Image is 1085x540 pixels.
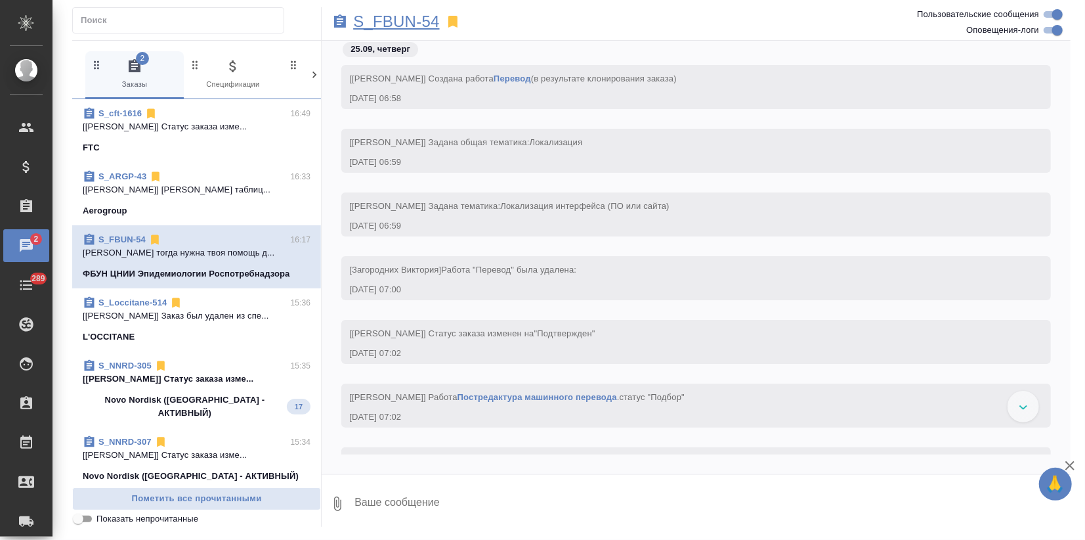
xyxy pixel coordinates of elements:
[966,24,1039,37] span: Оповещения-логи
[349,392,685,402] span: [[PERSON_NAME]] Работа .
[83,394,287,420] p: Novo Nordisk ([GEOGRAPHIC_DATA] - АКТИВНЫЙ)
[83,372,310,386] p: [[PERSON_NAME]] Статус заказа изме...
[98,298,167,307] a: S_Loccitane-514
[3,229,49,262] a: 2
[144,107,158,120] svg: Отписаться
[72,428,321,491] div: S_NNRD-30715:34[[PERSON_NAME]] Статус заказа изме...Novo Nordisk ([GEOGRAPHIC_DATA] - АКТИВНЫЙ)
[287,58,375,91] span: Клиенты
[81,11,284,30] input: Поиск
[136,52,149,65] span: 2
[83,120,310,133] p: [[PERSON_NAME]] Статус заказа изме...
[72,288,321,351] div: S_Loccitane-51415:36[[PERSON_NAME]] Заказ был удален из спе...L'OCCITANE
[83,183,310,196] p: [[PERSON_NAME]] [PERSON_NAME] таблиц...
[620,392,685,402] span: статус "Подбор"
[291,359,311,372] p: 15:35
[349,411,1005,424] div: [DATE] 07:02
[98,171,146,181] a: S_ARGP-43
[349,219,1005,233] div: [DATE] 06:59
[83,449,310,462] p: [[PERSON_NAME]] Статус заказа изме...
[91,58,103,71] svg: Зажми и перетащи, чтобы поменять порядок вкладок
[169,296,182,309] svg: Отписаться
[349,74,677,83] span: [[PERSON_NAME]] Создана работа (в результате клонирования заказа)
[349,265,576,275] span: [Загородних Виктория]
[83,309,310,323] p: [[PERSON_NAME]] Заказ был удален из спе...
[91,58,179,91] span: Заказы
[83,141,100,154] p: FTC
[189,58,202,71] svg: Зажми и перетащи, чтобы поменять порядок вкладок
[442,265,577,275] span: Работа "Перевод" была удалена:
[349,347,1005,360] div: [DATE] 07:02
[1044,470,1067,498] span: 🙏
[353,15,439,28] a: S_FBUN-54
[530,137,583,147] span: Локализация
[3,269,49,302] a: 289
[287,400,310,413] span: 17
[291,436,311,449] p: 15:34
[291,107,311,120] p: 16:49
[72,351,321,428] div: S_NNRD-30515:35[[PERSON_NAME]] Статус заказа изме...Novo Nordisk ([GEOGRAPHIC_DATA] - АКТИВНЫЙ)17
[351,43,410,56] p: 25.09, четверг
[494,74,531,83] a: Перевод
[79,491,314,506] span: Пометить все прочитанными
[83,330,135,344] p: L'OCCITANE
[83,246,310,259] p: [PERSON_NAME] тогда нужна твоя помощь д...
[349,201,670,211] span: [[PERSON_NAME]] Задана тематика:
[534,328,595,338] span: "Подтвержден"
[349,328,595,338] span: [[PERSON_NAME]] Статус заказа изменен на
[917,8,1039,21] span: Пользовательские сообщения
[457,392,617,402] a: Постредактура машинного перевода
[83,204,127,217] p: Aerogroup
[349,137,582,147] span: [[PERSON_NAME]] Задана общая тематика:
[500,201,669,211] span: Локализация интерфейса (ПО или сайта)
[83,470,299,483] p: Novo Nordisk ([GEOGRAPHIC_DATA] - АКТИВНЫЙ)
[98,437,152,447] a: S_NNRD-307
[98,361,152,371] a: S_NNRD-305
[154,359,167,372] svg: Отписаться
[96,512,198,526] span: Показать непрочитанные
[72,487,321,510] button: Пометить все прочитанными
[349,283,1005,296] div: [DATE] 07:00
[72,99,321,162] div: S_cft-161616:49[[PERSON_NAME]] Статус заказа изме...FTC
[189,58,277,91] span: Спецификации
[98,235,146,244] a: S_FBUN-54
[1039,468,1072,501] button: 🙏
[149,170,162,183] svg: Отписаться
[98,108,142,118] a: S_cft-1616
[349,92,1005,105] div: [DATE] 06:58
[83,267,290,281] p: ФБУН ЦНИИ Эпидемиологии Роспотребнадзора
[291,233,311,246] p: 16:17
[72,162,321,225] div: S_ARGP-4316:33[[PERSON_NAME]] [PERSON_NAME] таблиц...Aerogroup
[148,233,161,246] svg: Отписаться
[349,156,1005,169] div: [DATE] 06:59
[154,436,167,449] svg: Отписаться
[291,296,311,309] p: 15:36
[291,170,311,183] p: 16:33
[287,58,300,71] svg: Зажми и перетащи, чтобы поменять порядок вкладок
[26,233,46,246] span: 2
[24,272,53,285] span: 289
[72,225,321,288] div: S_FBUN-5416:17[PERSON_NAME] тогда нужна твоя помощь д...ФБУН ЦНИИ Эпидемиологии Роспотребнадзора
